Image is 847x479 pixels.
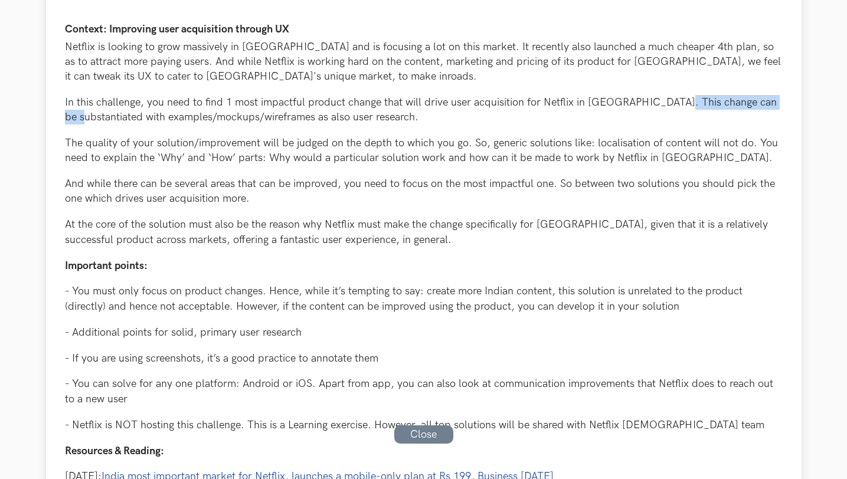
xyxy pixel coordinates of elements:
[65,95,783,124] p: In this challenge, you need to find 1 most impactful product change that will drive user acquisit...
[65,40,783,84] p: Netflix is looking to grow massively in [GEOGRAPHIC_DATA] and is focusing a lot on this market. I...
[65,260,148,272] strong: Important points:
[65,376,783,406] p: - You can solve for any one platform: Android or iOS. Apart from app, you can also look at commun...
[65,418,783,432] p: - Netflix is NOT hosting this challenge. This is a Learning exercise. However, all top solutions ...
[394,425,453,444] a: Close
[65,445,164,457] strong: Resources & Reading:
[65,136,783,165] p: The quality of your solution/improvement will be judged on the depth to which you go. So, generic...
[65,24,783,36] h4: Context: Improving user acquisition through UX
[65,176,783,206] p: And while there can be several areas that can be improved, you need to focus on the most impactfu...
[65,284,783,313] p: - You must only focus on product changes. Hence, while it’s tempting to say: create more Indian c...
[65,217,783,247] p: At the core of the solution must also be the reason why Netflix must make the change specifically...
[65,325,783,340] p: - Additional points for solid, primary user research
[65,351,783,366] p: - If you are using screenshots, it’s a good practice to annotate them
